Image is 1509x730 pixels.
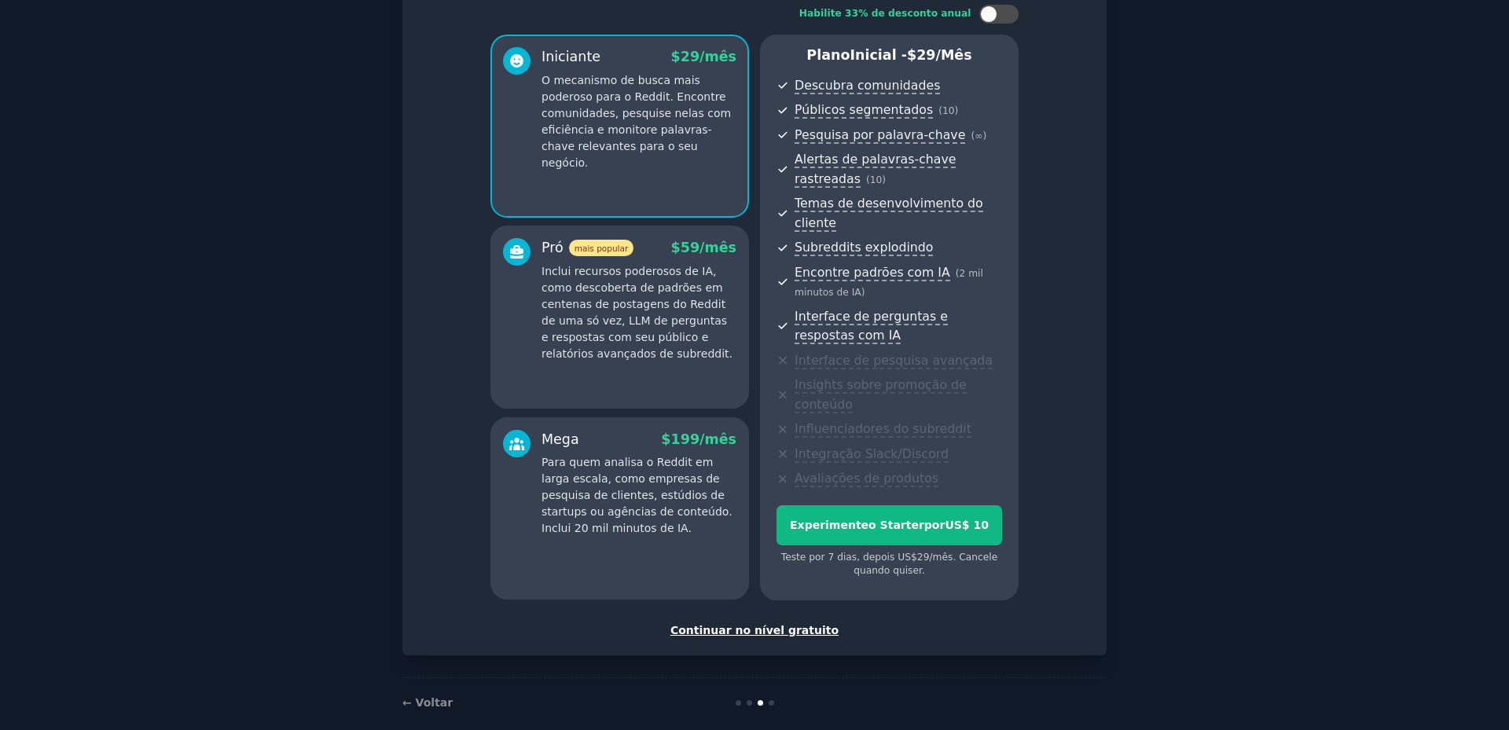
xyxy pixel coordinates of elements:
font: Para quem analisa o Reddit em larga escala, como empresas de pesquisa de clientes, estúdios de st... [542,456,732,534]
font: Influenciadores do subreddit [795,421,971,436]
font: ( [956,268,960,279]
font: $ [671,49,681,64]
font: 29 [917,552,930,563]
font: Descubra comunidades [795,78,940,93]
font: 29 [681,49,699,64]
font: Teste por 7 dias [781,552,857,563]
font: 10 [942,105,955,116]
font: /mês [929,552,953,563]
font: $ [671,240,681,255]
font: ) [955,105,959,116]
font: Habilite 33% de desconto anual [799,8,971,19]
font: Plano [806,47,850,63]
font: $ [661,431,670,447]
font: /mês [699,240,736,255]
font: Continuar no nível gratuito [670,624,839,636]
font: 29 [916,47,935,63]
font: ) [861,287,865,298]
font: Iniciante [542,49,600,64]
font: ) [982,130,986,141]
font: 59 [681,240,699,255]
font: 2 mil minutos de IA [795,268,983,299]
font: Encontre padrões com IA [795,265,950,280]
font: ) [882,174,886,185]
font: por [924,519,945,531]
font: Pesquisa por palavra-chave [795,127,965,142]
font: O mecanismo de busca mais poderoso para o Reddit. Encontre comunidades, pesquise nelas com eficiê... [542,74,731,169]
button: Experimenteo StarterporUS$ 10 [777,505,1002,545]
a: ← Voltar [402,696,453,709]
font: Interface de perguntas e respostas com IA [795,309,948,343]
font: 10 [870,174,883,185]
font: US$ 10 [945,519,989,531]
font: /mês [699,431,736,447]
font: $ [907,47,916,63]
font: Insights sobre promoção de conteúdo [795,377,967,412]
font: 199 [671,431,700,447]
font: Experimente [790,519,868,531]
font: Avaliações de produtos [795,471,938,486]
font: Inclui recursos poderosos de IA, como descoberta de padrões em centenas de postagens do Reddit de... [542,265,732,360]
font: /mês [936,47,972,63]
font: mais popular [575,244,628,253]
font: ( [971,130,975,141]
font: Mega [542,431,579,447]
font: Alertas de palavras-chave rastreadas [795,152,956,186]
font: Interface de pesquisa avançada [795,353,993,368]
font: /mês [699,49,736,64]
font: Pró [542,240,564,255]
font: ∞ [975,130,982,141]
font: o Starter [868,519,924,531]
font: Subreddits explodindo [795,240,933,255]
font: Temas de desenvolvimento do cliente [795,196,983,230]
font: , depois US$ [857,552,917,563]
font: ( [938,105,942,116]
font: Integração Slack/Discord [795,446,949,461]
font: Inicial - [850,47,907,63]
font: ( [866,174,870,185]
font: Públicos segmentados [795,102,933,117]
